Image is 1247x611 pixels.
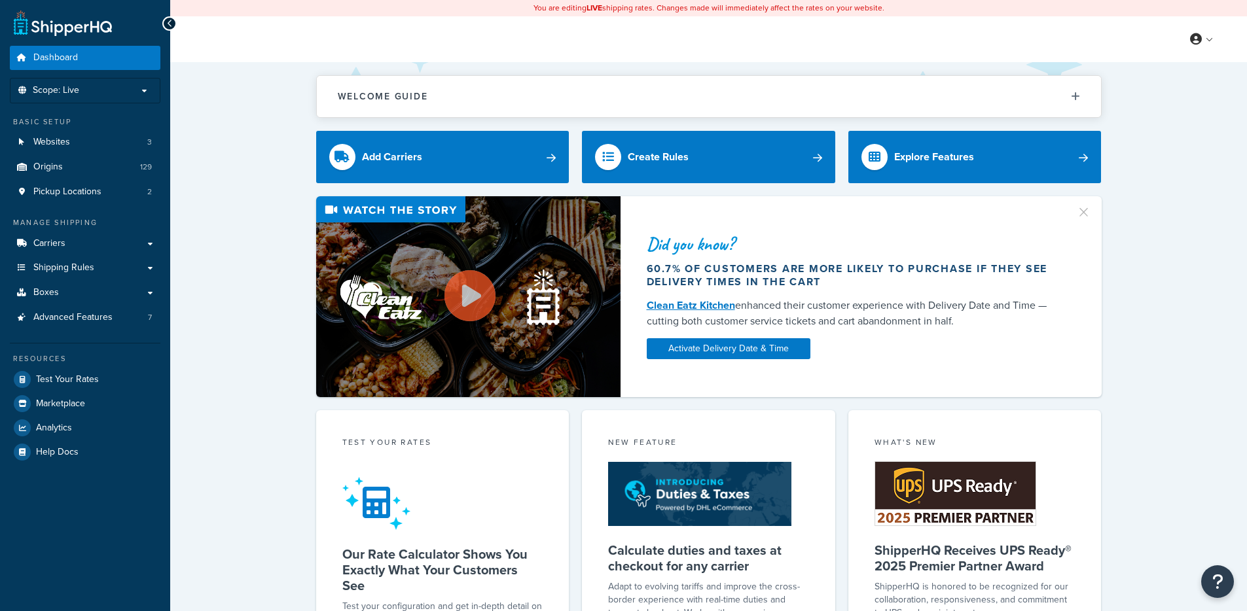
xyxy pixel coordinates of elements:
[608,542,809,574] h5: Calculate duties and taxes at checkout for any carrier
[10,155,160,179] a: Origins129
[10,217,160,228] div: Manage Shipping
[342,436,543,451] div: Test your rates
[647,262,1060,288] div: 60.7% of customers are more likely to purchase if they see delivery times in the cart
[10,353,160,364] div: Resources
[342,546,543,593] h5: Our Rate Calculator Shows You Exactly What Your Customers See
[33,162,63,173] span: Origins
[10,180,160,204] li: Pickup Locations
[875,436,1075,451] div: What's New
[894,148,974,166] div: Explore Features
[10,256,160,280] a: Shipping Rules
[582,131,835,183] a: Create Rules
[647,235,1060,253] div: Did you know?
[10,130,160,154] a: Websites3
[33,312,113,323] span: Advanced Features
[10,232,160,256] a: Carriers
[848,131,1102,183] a: Explore Features
[10,281,160,305] a: Boxes
[148,312,152,323] span: 7
[33,186,101,198] span: Pickup Locations
[10,416,160,440] a: Analytics
[33,85,79,96] span: Scope: Live
[316,196,621,397] img: Video thumbnail
[36,447,79,458] span: Help Docs
[316,131,569,183] a: Add Carriers
[33,137,70,148] span: Websites
[647,298,1060,329] div: enhanced their customer experience with Delivery Date and Time — cutting both customer service ti...
[10,440,160,464] a: Help Docs
[147,137,152,148] span: 3
[338,92,428,101] h2: Welcome Guide
[647,338,810,359] a: Activate Delivery Date & Time
[10,368,160,391] a: Test Your Rates
[33,287,59,298] span: Boxes
[36,398,85,410] span: Marketplace
[10,305,160,330] li: Advanced Features
[140,162,152,173] span: 129
[10,180,160,204] a: Pickup Locations2
[628,148,689,166] div: Create Rules
[875,542,1075,574] h5: ShipperHQ Receives UPS Ready® 2025 Premier Partner Award
[33,238,65,249] span: Carriers
[147,186,152,198] span: 2
[36,374,99,385] span: Test Your Rates
[10,392,160,415] a: Marketplace
[647,298,735,313] a: Clean Eatz Kitchen
[10,46,160,70] a: Dashboard
[10,116,160,128] div: Basic Setup
[33,52,78,63] span: Dashboard
[10,130,160,154] li: Websites
[10,305,160,330] a: Advanced Features7
[317,76,1101,117] button: Welcome Guide
[362,148,422,166] div: Add Carriers
[608,436,809,451] div: New Feature
[10,155,160,179] li: Origins
[587,2,602,14] b: LIVE
[1201,565,1234,598] button: Open Resource Center
[36,423,72,434] span: Analytics
[33,262,94,273] span: Shipping Rules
